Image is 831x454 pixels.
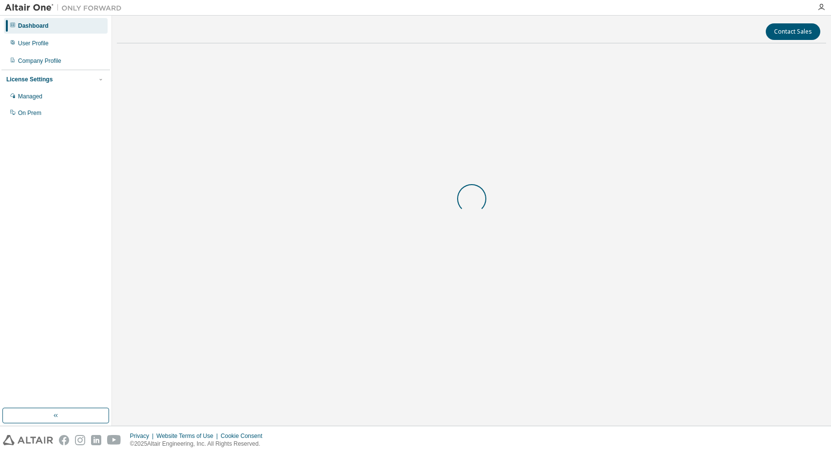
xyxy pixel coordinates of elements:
[107,435,121,445] img: youtube.svg
[5,3,127,13] img: Altair One
[75,435,85,445] img: instagram.svg
[18,57,61,65] div: Company Profile
[59,435,69,445] img: facebook.svg
[130,432,156,440] div: Privacy
[130,440,268,448] p: © 2025 Altair Engineering, Inc. All Rights Reserved.
[18,39,49,47] div: User Profile
[18,22,49,30] div: Dashboard
[18,93,42,100] div: Managed
[6,76,53,83] div: License Settings
[156,432,221,440] div: Website Terms of Use
[18,109,41,117] div: On Prem
[91,435,101,445] img: linkedin.svg
[221,432,268,440] div: Cookie Consent
[766,23,820,40] button: Contact Sales
[3,435,53,445] img: altair_logo.svg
